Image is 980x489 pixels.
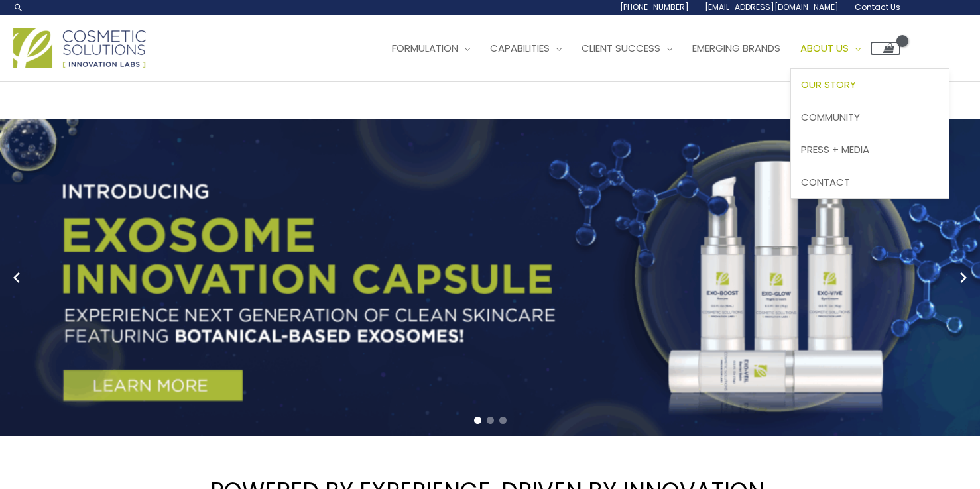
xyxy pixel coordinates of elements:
a: Emerging Brands [682,28,790,68]
span: Client Success [582,41,660,55]
a: Contact [791,166,949,198]
a: About Us [790,28,871,68]
button: Next slide [953,268,973,288]
span: Community [801,110,860,124]
button: Previous slide [7,268,27,288]
span: Go to slide 2 [487,417,494,424]
a: View Shopping Cart, empty [871,42,900,55]
span: [EMAIL_ADDRESS][DOMAIN_NAME] [705,1,839,13]
img: Cosmetic Solutions Logo [13,28,146,68]
a: Community [791,101,949,134]
span: Capabilities [490,41,550,55]
a: Client Success [572,28,682,68]
a: Press + Media [791,133,949,166]
a: Search icon link [13,2,24,13]
span: Go to slide 1 [474,417,481,424]
span: Emerging Brands [692,41,780,55]
a: Formulation [382,28,480,68]
a: Our Story [791,69,949,101]
a: Capabilities [480,28,572,68]
span: Our Story [801,78,856,91]
span: Press + Media [801,142,869,156]
span: Contact [801,175,850,189]
span: Contact Us [855,1,900,13]
span: About Us [800,41,849,55]
nav: Site Navigation [372,28,900,68]
span: [PHONE_NUMBER] [620,1,689,13]
span: Go to slide 3 [499,417,507,424]
span: Formulation [392,41,458,55]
